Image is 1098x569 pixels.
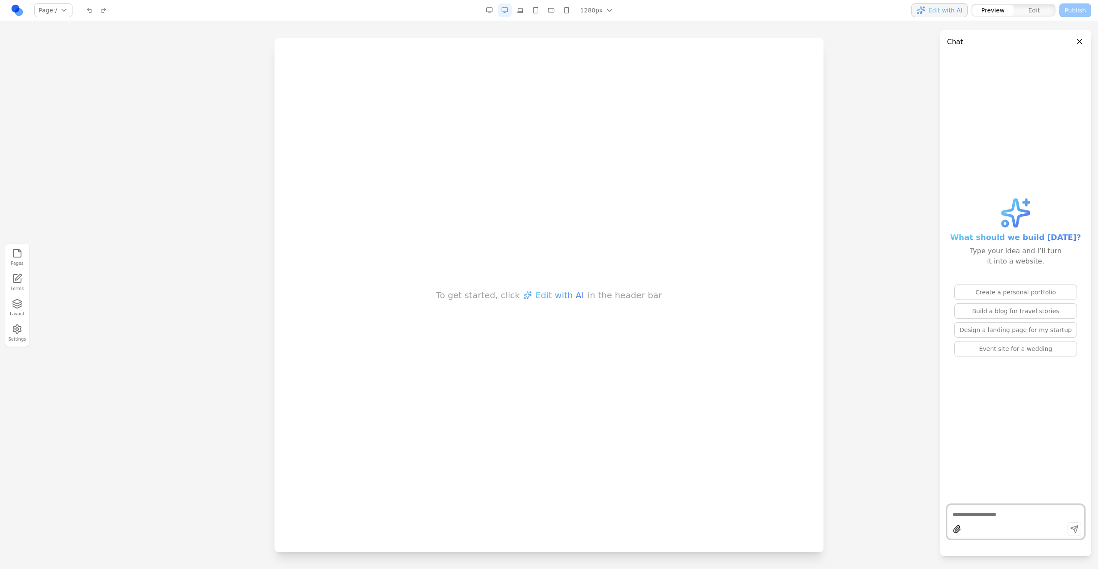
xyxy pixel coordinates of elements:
button: Build a blog for travel stories [954,303,1077,319]
span: Edit with AI [929,6,962,15]
button: Create a personal portfolio [954,284,1077,300]
button: Laptop [513,3,527,17]
span: Preview [981,6,1005,15]
span: What should we build [DATE]? [950,231,1081,243]
button: 1280px [575,3,619,17]
span: Edit [1029,6,1040,15]
button: Pages [8,246,27,268]
button: Tablet [529,3,543,17]
button: Close panel [1075,37,1084,46]
button: Mobile [560,3,573,17]
button: Layout [8,297,27,319]
button: Desktop Wide [483,3,496,17]
h3: Chat [947,37,963,47]
button: Mobile Landscape [544,3,558,17]
iframe: Preview [274,38,823,552]
button: Edit with AI [911,3,968,17]
button: Desktop [498,3,512,17]
div: Type your idea and I’ll turn it into a website. [968,246,1064,267]
a: Forms [8,272,27,293]
button: Settings [8,322,27,344]
button: Page:/ [34,3,72,17]
button: Design a landing page for my startup [954,322,1077,338]
button: Event site for a wedding [954,341,1077,356]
